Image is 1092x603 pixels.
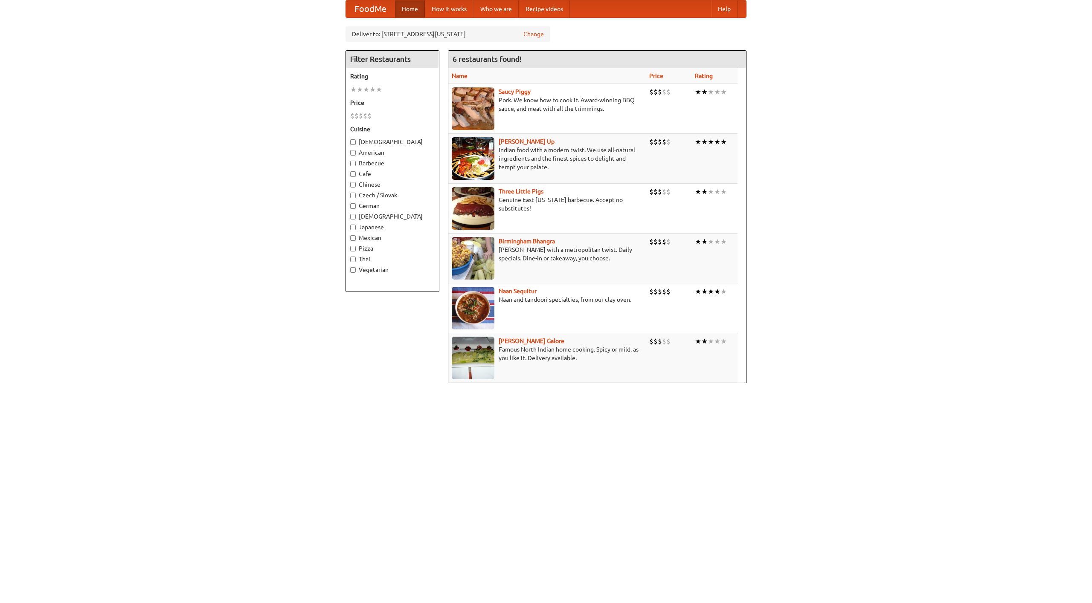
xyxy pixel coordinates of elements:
[649,72,663,79] a: Price
[363,111,367,121] li: $
[523,30,544,38] a: Change
[666,137,671,147] li: $
[452,295,642,304] p: Naan and tandoori specialties, from our clay oven.
[695,287,701,296] li: ★
[653,87,658,97] li: $
[649,187,653,196] li: $
[708,137,714,147] li: ★
[499,338,564,344] a: [PERSON_NAME] Galore
[708,187,714,196] li: ★
[499,288,537,294] a: Naan Sequitur
[666,237,671,246] li: $
[695,137,701,147] li: ★
[662,287,666,296] li: $
[714,237,720,246] li: ★
[708,287,714,296] li: ★
[357,85,363,94] li: ★
[350,246,356,251] input: Pizza
[708,237,714,246] li: ★
[666,87,671,97] li: $
[350,225,356,230] input: Japanese
[350,182,356,188] input: Chinese
[354,111,359,121] li: $
[653,337,658,346] li: $
[350,159,435,167] label: Barbecue
[346,51,439,68] h4: Filter Restaurants
[714,187,720,196] li: ★
[350,72,435,81] h5: Rating
[658,237,662,246] li: $
[519,0,570,17] a: Recipe videos
[350,265,435,274] label: Vegetarian
[701,137,708,147] li: ★
[701,337,708,346] li: ★
[350,180,435,189] label: Chinese
[649,337,653,346] li: $
[350,98,435,107] h5: Price
[346,26,550,42] div: Deliver to: [STREET_ADDRESS][US_STATE]
[695,187,701,196] li: ★
[695,72,713,79] a: Rating
[720,337,727,346] li: ★
[701,287,708,296] li: ★
[369,85,376,94] li: ★
[653,237,658,246] li: $
[350,148,435,157] label: American
[714,87,720,97] li: ★
[701,187,708,196] li: ★
[714,287,720,296] li: ★
[720,287,727,296] li: ★
[359,111,363,121] li: $
[452,146,642,171] p: Indian food with a modern twist. We use all-natural ingredients and the finest spices to delight ...
[499,188,543,195] a: Three Little Pigs
[350,267,356,273] input: Vegetarian
[350,170,435,178] label: Cafe
[720,87,727,97] li: ★
[350,111,354,121] li: $
[653,137,658,147] li: $
[350,234,435,242] label: Mexican
[499,88,531,95] a: Saucy Piggy
[662,137,666,147] li: $
[708,337,714,346] li: ★
[452,345,642,362] p: Famous North Indian home cooking. Spicy or mild, as you like it. Delivery available.
[649,137,653,147] li: $
[695,87,701,97] li: ★
[653,187,658,196] li: $
[452,96,642,113] p: Pork. We know how to cook it. Award-winning BBQ sauce, and meat with all the trimmings.
[720,237,727,246] li: ★
[666,337,671,346] li: $
[720,137,727,147] li: ★
[346,0,395,17] a: FoodMe
[350,85,357,94] li: ★
[662,337,666,346] li: $
[473,0,519,17] a: Who we are
[452,87,494,130] img: saucy.jpg
[376,85,382,94] li: ★
[658,137,662,147] li: $
[452,72,468,79] a: Name
[653,287,658,296] li: $
[658,87,662,97] li: $
[499,238,555,245] a: Birmingham Bhangra
[701,87,708,97] li: ★
[350,161,356,166] input: Barbecue
[658,287,662,296] li: $
[452,137,494,180] img: curryup.jpg
[662,87,666,97] li: $
[350,235,356,241] input: Mexican
[350,139,356,145] input: [DEMOGRAPHIC_DATA]
[649,87,653,97] li: $
[350,150,356,156] input: American
[662,187,666,196] li: $
[662,237,666,246] li: $
[649,287,653,296] li: $
[452,187,494,230] img: littlepigs.jpg
[695,337,701,346] li: ★
[350,171,356,177] input: Cafe
[453,55,522,63] ng-pluralize: 6 restaurants found!
[658,337,662,346] li: $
